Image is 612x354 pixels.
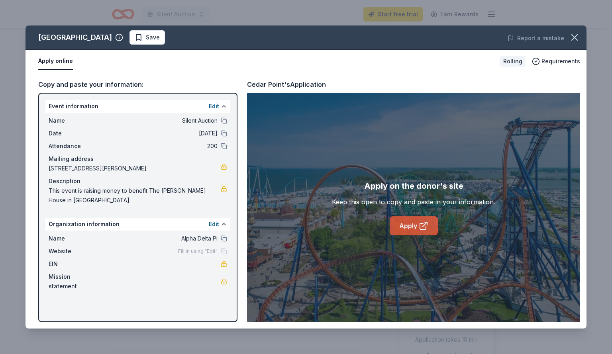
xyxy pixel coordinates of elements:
[38,53,73,70] button: Apply online
[38,79,237,90] div: Copy and paste your information:
[102,234,218,243] span: Alpha Delta Pi
[38,31,112,44] div: [GEOGRAPHIC_DATA]
[102,141,218,151] span: 200
[390,216,438,235] a: Apply
[49,141,102,151] span: Attendance
[209,102,219,111] button: Edit
[49,154,227,164] div: Mailing address
[500,56,526,67] div: Rolling
[45,218,230,231] div: Organization information
[129,30,165,45] button: Save
[508,33,564,43] button: Report a mistake
[532,57,580,66] button: Requirements
[49,116,102,125] span: Name
[146,33,160,42] span: Save
[102,116,218,125] span: Silent Auction
[49,186,221,205] span: This event is raising money to benefit The [PERSON_NAME] House in [GEOGRAPHIC_DATA].
[49,234,102,243] span: Name
[49,176,227,186] div: Description
[332,197,495,207] div: Keep this open to copy and paste in your information.
[178,248,218,254] span: Fill in using "Edit"
[49,129,102,138] span: Date
[49,272,102,291] span: Mission statement
[364,180,463,192] div: Apply on the donor's site
[247,79,326,90] div: Cedar Point's Application
[209,219,219,229] button: Edit
[49,259,102,269] span: EIN
[541,57,580,66] span: Requirements
[49,164,221,173] span: [STREET_ADDRESS][PERSON_NAME]
[102,129,218,138] span: [DATE]
[45,100,230,113] div: Event information
[49,246,102,256] span: Website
